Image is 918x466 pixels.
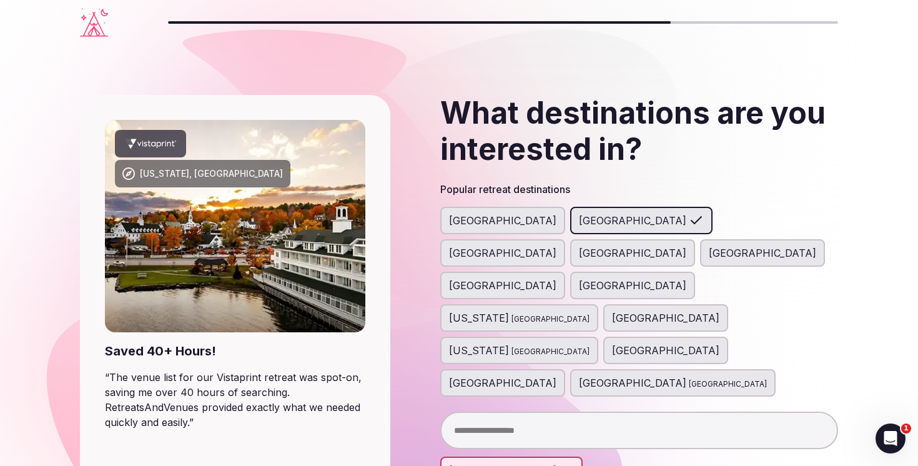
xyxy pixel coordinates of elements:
span: [GEOGRAPHIC_DATA] [579,278,686,293]
span: [GEOGRAPHIC_DATA] [579,245,686,260]
span: [GEOGRAPHIC_DATA] [612,343,719,358]
h3: Popular retreat destinations [440,182,839,197]
span: [GEOGRAPHIC_DATA] [449,278,556,293]
span: [US_STATE] [449,310,509,325]
span: [GEOGRAPHIC_DATA] [449,375,556,390]
span: [GEOGRAPHIC_DATA] [689,378,767,390]
a: Visit the homepage [80,8,108,37]
svg: Vistaprint company logo [125,137,176,150]
span: [GEOGRAPHIC_DATA] [449,213,556,228]
div: [US_STATE], [GEOGRAPHIC_DATA] [140,167,283,180]
span: [GEOGRAPHIC_DATA] [579,375,686,390]
span: [GEOGRAPHIC_DATA] [449,245,556,260]
div: Saved 40+ Hours! [105,342,365,360]
blockquote: “ The venue list for our Vistaprint retreat was spot-on, saving me over 40 hours of searching. Re... [105,370,365,430]
h2: What destinations are you interested in? [440,95,839,167]
span: [GEOGRAPHIC_DATA] [579,213,686,228]
iframe: Intercom live chat [876,424,906,454]
span: [GEOGRAPHIC_DATA] [511,345,590,358]
span: [GEOGRAPHIC_DATA] [709,245,816,260]
span: [GEOGRAPHIC_DATA] [612,310,719,325]
span: 1 [901,424,911,434]
span: [US_STATE] [449,343,509,358]
img: New Hampshire, USA [105,120,365,332]
span: [GEOGRAPHIC_DATA] [511,313,590,325]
